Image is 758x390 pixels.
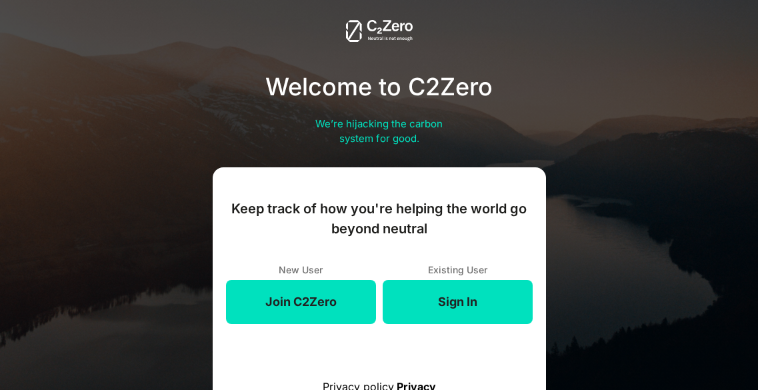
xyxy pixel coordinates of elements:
p: We’re hijacking the carbon system for good. [299,117,459,147]
h2: Welcome to C2Zero [265,69,493,105]
button: Join C2Zero [226,280,376,324]
span: New User [226,263,376,277]
img: c20 logo [346,20,413,42]
button: Sign In [383,280,533,324]
span: Existing User [383,263,533,277]
p: Keep track of how you're helping the world go beyond neutral [226,199,533,239]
